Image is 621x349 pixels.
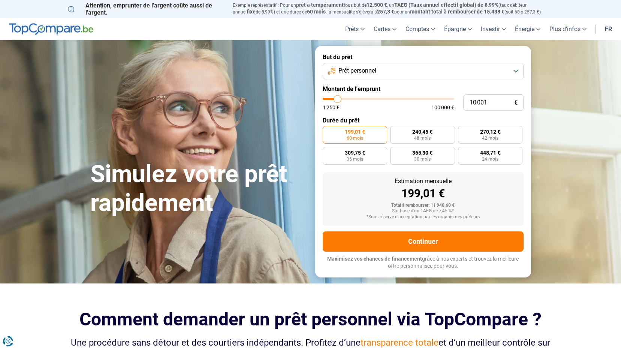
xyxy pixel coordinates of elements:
span: Maximisez vos chances de financement [327,256,422,262]
span: € [514,100,518,106]
span: fixe [247,9,256,15]
label: But du prêt [323,54,524,61]
span: 36 mois [347,157,363,161]
p: grâce à nos experts et trouvez la meilleure offre personnalisée pour vous. [323,255,524,270]
p: Attention, emprunter de l'argent coûte aussi de l'argent. [68,2,224,16]
a: fr [600,18,617,40]
span: 42 mois [482,136,498,140]
a: Comptes [401,18,440,40]
button: Continuer [323,231,524,252]
a: Prêts [341,18,369,40]
span: 309,75 € [345,150,365,155]
span: transparence totale [361,337,438,348]
span: 60 mois [307,9,326,15]
span: 448,71 € [480,150,500,155]
span: prêt à tempérament [296,2,344,8]
h2: Comment demander un prêt personnel via TopCompare ? [68,309,554,330]
span: 257,3 € [377,9,394,15]
div: *Sous réserve d'acceptation par les organismes prêteurs [329,215,518,220]
a: Plus d'infos [545,18,591,40]
span: 270,12 € [480,129,500,134]
span: 24 mois [482,157,498,161]
span: 60 mois [347,136,363,140]
h1: Simulez votre prêt rapidement [90,160,306,218]
span: 365,30 € [412,150,432,155]
span: 199,01 € [345,129,365,134]
span: 100 000 € [431,105,454,110]
a: Épargne [440,18,476,40]
span: Prêt personnel [338,67,376,75]
div: 199,01 € [329,188,518,199]
span: 1 250 € [323,105,340,110]
p: Exemple représentatif : Pour un tous but de , un (taux débiteur annuel de 8,99%) et une durée de ... [233,2,554,15]
span: 12.500 € [367,2,387,8]
label: Montant de l'emprunt [323,85,524,92]
a: Investir [476,18,510,40]
a: Énergie [510,18,545,40]
button: Prêt personnel [323,63,524,79]
a: Cartes [369,18,401,40]
span: TAEG (Taux annuel effectif global) de 8,99% [394,2,498,8]
div: Total à rembourser: 11 940,60 € [329,203,518,208]
span: 48 mois [414,136,431,140]
div: Sur base d'un TAEG de 7,45 %* [329,209,518,214]
div: Estimation mensuelle [329,178,518,184]
span: montant total à rembourser de 15.438 € [410,9,504,15]
img: TopCompare [9,23,93,35]
span: 240,45 € [412,129,432,134]
label: Durée du prêt [323,117,524,124]
span: 30 mois [414,157,431,161]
